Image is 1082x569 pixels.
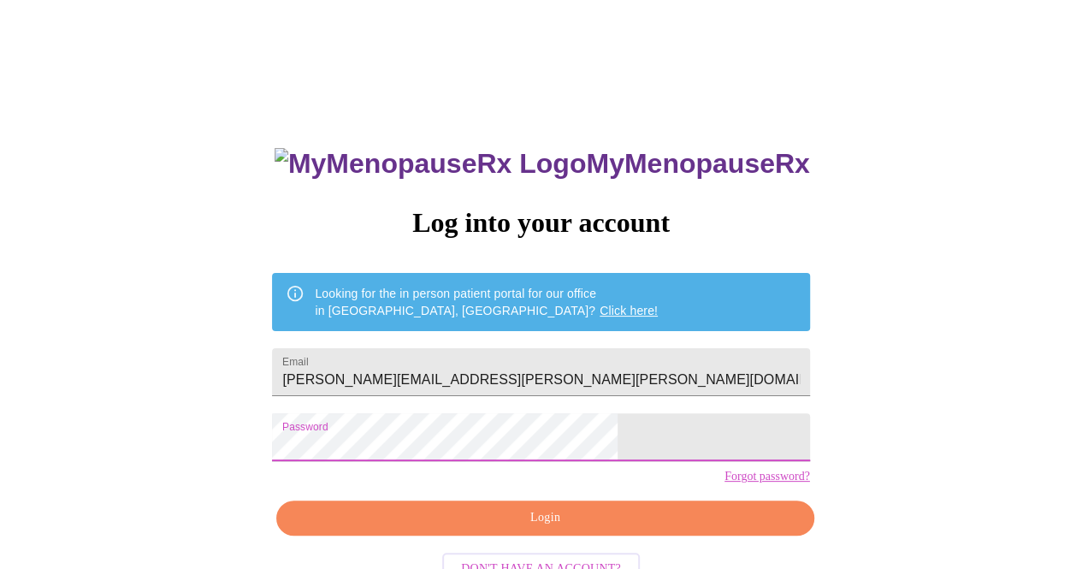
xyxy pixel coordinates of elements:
[315,278,658,326] div: Looking for the in person patient portal for our office in [GEOGRAPHIC_DATA], [GEOGRAPHIC_DATA]?
[600,304,658,317] a: Click here!
[272,207,809,239] h3: Log into your account
[276,501,813,536] button: Login
[275,148,810,180] h3: MyMenopauseRx
[275,148,586,180] img: MyMenopauseRx Logo
[724,470,810,483] a: Forgot password?
[296,507,794,529] span: Login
